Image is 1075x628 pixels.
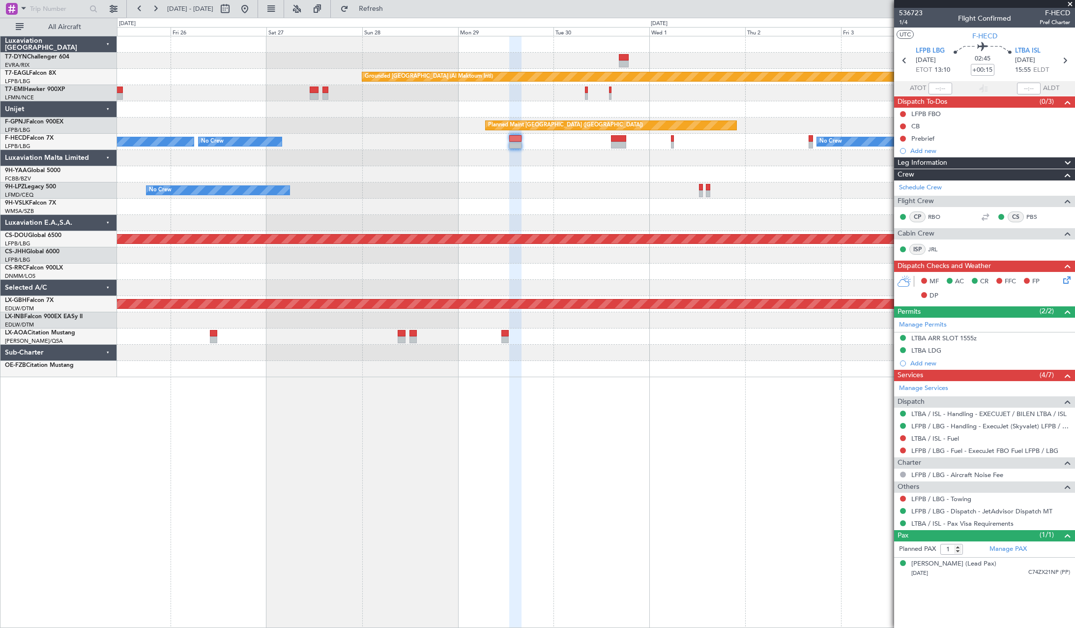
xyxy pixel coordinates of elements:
a: EVRA/RIX [5,61,29,69]
input: --:-- [929,83,952,94]
div: Fri 26 [171,27,266,36]
span: T7-EAGL [5,70,29,76]
a: LFPB / LBG - Fuel - ExecuJet FBO Fuel LFPB / LBG [911,447,1058,455]
div: Thu 25 [75,27,171,36]
span: ETOT [916,65,932,75]
a: [PERSON_NAME]/QSA [5,337,63,345]
span: 02:45 [975,54,990,64]
a: LFPB / LBG - Handling - ExecuJet (Skyvalet) LFPB / LBG [911,422,1070,430]
span: LFPB LBG [916,46,945,56]
a: T7-DYNChallenger 604 [5,54,69,60]
span: LX-GBH [5,298,27,303]
span: (4/7) [1040,370,1054,380]
a: OE-FZBCitation Mustang [5,362,74,368]
a: F-GPNJFalcon 900EX [5,119,63,125]
a: LTBA / ISL - Fuel [911,434,959,443]
div: [DATE] [119,20,136,28]
span: ELDT [1033,65,1049,75]
span: 536723 [899,8,923,18]
a: LTBA / ISL - Pax Visa Requirements [911,519,1014,528]
a: RBO [928,212,950,221]
div: CP [909,211,926,222]
a: LX-INBFalcon 900EX EASy II [5,314,83,320]
div: Grounded [GEOGRAPHIC_DATA] (Al Maktoum Intl) [365,69,493,84]
span: All Aircraft [26,24,104,30]
a: Manage PAX [989,544,1027,554]
a: CS-RRCFalcon 900LX [5,265,63,271]
span: [DATE] [916,56,936,65]
a: T7-EMIHawker 900XP [5,87,65,92]
span: DP [930,291,938,301]
span: 9H-YAA [5,168,27,174]
a: JRL [928,245,950,254]
a: WMSA/SZB [5,208,34,215]
div: No Crew [819,134,842,149]
span: LTBA ISL [1015,46,1041,56]
div: CS [1008,211,1024,222]
div: Sat 27 [266,27,362,36]
div: Fri 3 [841,27,937,36]
div: Add new [910,359,1070,367]
span: ATOT [910,84,926,93]
span: FFC [1005,277,1016,287]
div: Wed 1 [649,27,745,36]
span: LX-AOA [5,330,28,336]
span: (0/3) [1040,96,1054,107]
span: 1/4 [899,18,923,27]
a: LFPB / LBG - Towing [911,495,971,503]
span: CS-JHH [5,249,26,255]
a: LFPB / LBG - Dispatch - JetAdvisor Dispatch MT [911,507,1052,515]
a: 9H-YAAGlobal 5000 [5,168,60,174]
span: F-HECD [5,135,27,141]
button: All Aircraft [11,19,107,35]
span: Flight Crew [898,196,934,207]
a: T7-EAGLFalcon 8X [5,70,56,76]
span: Dispatch To-Dos [898,96,947,108]
span: [DATE] [911,569,928,577]
span: F-HECD [1040,8,1070,18]
span: Pax [898,530,908,541]
span: F-HECD [972,31,997,41]
div: Add new [910,147,1070,155]
span: T7-EMI [5,87,24,92]
span: [DATE] [1015,56,1035,65]
div: Planned Maint [GEOGRAPHIC_DATA] ([GEOGRAPHIC_DATA]) [488,118,643,133]
span: LX-INB [5,314,24,320]
span: MF [930,277,939,287]
a: LFMN/NCE [5,94,34,101]
span: Crew [898,169,914,180]
button: UTC [897,30,914,39]
span: [DATE] - [DATE] [167,4,213,13]
div: LFPB FBO [911,110,941,118]
div: Mon 29 [458,27,554,36]
a: LTBA / ISL - Handling - EXECUJET / BILEN LTBA / ISL [911,410,1067,418]
a: EDLW/DTM [5,305,34,312]
a: LFPB/LBG [5,78,30,85]
a: 9H-VSLKFalcon 7X [5,200,56,206]
div: Flight Confirmed [958,13,1011,24]
span: (1/1) [1040,530,1054,540]
a: F-HECDFalcon 7X [5,135,54,141]
a: LFPB/LBG [5,240,30,247]
label: Planned PAX [899,544,936,554]
span: Dispatch Checks and Weather [898,261,991,272]
span: F-GPNJ [5,119,26,125]
a: DNMM/LOS [5,272,35,280]
span: C74ZX21NP (PP) [1028,568,1070,577]
span: Cabin Crew [898,228,934,239]
span: Services [898,370,923,381]
div: No Crew [201,134,224,149]
span: ALDT [1043,84,1059,93]
div: Thu 2 [745,27,841,36]
span: Refresh [350,5,392,12]
span: Dispatch [898,396,925,408]
input: Trip Number [30,1,87,16]
a: CS-JHHGlobal 6000 [5,249,59,255]
a: FCBB/BZV [5,175,31,182]
div: LTBA LDG [911,346,941,355]
span: Charter [898,457,921,469]
a: LFPB/LBG [5,143,30,150]
div: Prebrief [911,134,934,143]
a: LX-AOACitation Mustang [5,330,75,336]
div: Tue 30 [553,27,649,36]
